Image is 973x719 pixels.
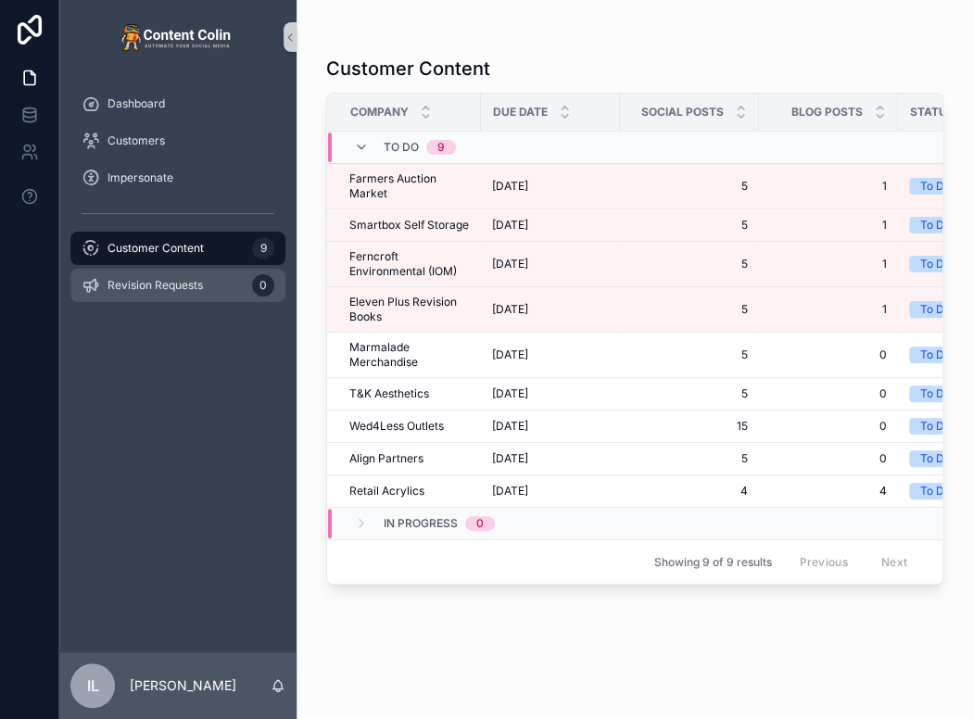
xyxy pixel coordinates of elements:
[87,675,99,697] span: IL
[631,386,748,401] a: 5
[770,347,887,362] a: 0
[349,484,470,498] a: Retail Acrylics
[492,386,528,401] span: [DATE]
[326,56,490,82] h1: Customer Content
[492,419,528,434] span: [DATE]
[770,302,887,317] a: 1
[349,386,470,401] a: T&K Aesthetics
[349,451,470,466] a: Align Partners
[492,484,528,498] span: [DATE]
[130,676,236,695] p: [PERSON_NAME]
[349,484,424,498] span: Retail Acrylics
[384,140,419,155] span: To Do
[631,451,748,466] a: 5
[350,105,409,120] span: Company
[107,170,173,185] span: Impersonate
[920,178,951,195] div: To Do
[349,451,423,466] span: Align Partners
[631,347,748,362] a: 5
[70,269,285,302] a: Revision Requests0
[653,555,771,570] span: Showing 9 of 9 results
[492,386,609,401] a: [DATE]
[631,484,748,498] a: 4
[349,218,470,233] a: Smartbox Self Storage
[770,257,887,271] a: 1
[492,451,528,466] span: [DATE]
[492,179,528,194] span: [DATE]
[492,302,528,317] span: [DATE]
[631,257,748,271] a: 5
[791,105,863,120] span: Blog Posts
[349,171,470,201] a: Farmers Auction Market
[492,451,609,466] a: [DATE]
[492,257,528,271] span: [DATE]
[492,257,609,271] a: [DATE]
[252,274,274,296] div: 0
[770,451,887,466] a: 0
[920,256,951,272] div: To Do
[107,241,204,256] span: Customer Content
[631,179,748,194] a: 5
[770,484,887,498] a: 4
[70,124,285,158] a: Customers
[120,22,235,52] img: App logo
[631,218,748,233] a: 5
[349,419,470,434] a: Wed4Less Outlets
[770,218,887,233] a: 1
[384,516,458,531] span: In Progress
[920,217,951,233] div: To Do
[349,340,470,370] a: Marmalade Merchandise
[107,278,203,293] span: Revision Requests
[437,140,445,155] div: 9
[641,105,724,120] span: Social Posts
[920,301,951,318] div: To Do
[920,385,951,402] div: To Do
[770,386,887,401] a: 0
[107,133,165,148] span: Customers
[493,105,548,120] span: Due Date
[920,450,951,467] div: To Do
[770,419,887,434] a: 0
[631,419,748,434] a: 15
[492,347,528,362] span: [DATE]
[70,87,285,120] a: Dashboard
[631,302,748,317] a: 5
[492,218,609,233] a: [DATE]
[492,347,609,362] a: [DATE]
[349,249,470,279] span: Ferncroft Environmental (IOM)
[492,419,609,434] a: [DATE]
[910,105,954,120] span: Status
[349,295,470,324] a: Eleven Plus Revision Books
[70,232,285,265] a: Customer Content9
[349,218,469,233] span: Smartbox Self Storage
[349,419,444,434] span: Wed4Less Outlets
[492,302,609,317] a: [DATE]
[920,418,951,435] div: To Do
[920,483,951,499] div: To Do
[770,179,887,194] a: 1
[476,516,484,531] div: 0
[107,96,165,111] span: Dashboard
[492,218,528,233] span: [DATE]
[70,161,285,195] a: Impersonate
